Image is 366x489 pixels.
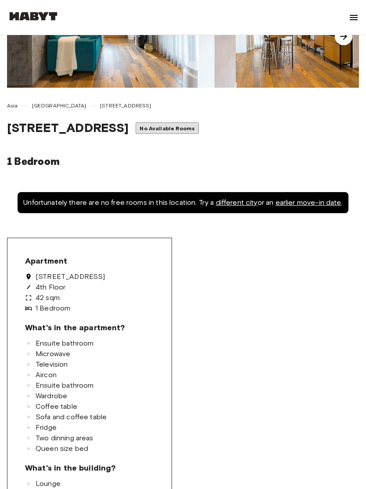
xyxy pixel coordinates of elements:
[25,322,125,333] span: What's in the apartment?
[36,284,65,291] span: 4th Floor
[36,414,107,421] span: Sofa and coffee table
[216,198,258,207] a: different city
[36,382,93,389] span: Ensuite bathroom
[25,256,67,266] span: Apartment
[36,393,67,400] span: Wardrobe
[36,435,93,442] span: Two dinning areas
[36,350,70,357] span: Microwave
[36,445,88,452] span: Queen size bed
[18,192,348,213] div: Unfortunately there are no free rooms in this location. Try a or an .
[36,403,77,410] span: Coffee table
[140,125,195,132] span: No Available Rooms
[7,120,129,135] span: [STREET_ADDRESS]
[276,198,341,207] a: earlier move-in date
[32,102,86,110] span: [GEOGRAPHIC_DATA]
[7,153,359,171] h6: 1 Bedroom
[7,102,18,110] span: Asia
[100,102,151,110] span: [STREET_ADDRESS]
[36,340,93,347] span: Ensuite bathroom
[36,294,61,301] span: 42 sqm.
[36,424,57,431] span: Fridge
[36,273,105,280] span: [STREET_ADDRESS]
[7,12,60,21] img: Habyt
[36,480,61,487] span: Lounge
[25,463,115,473] span: What's in the building?
[36,361,68,368] span: Television
[36,305,70,312] span: 1 Bedroom
[36,371,57,378] span: Aircon
[335,28,352,45] img: image-carousel-arrow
